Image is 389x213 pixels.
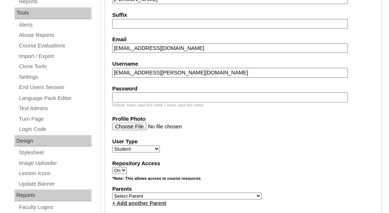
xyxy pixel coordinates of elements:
[15,7,91,19] div: Tools
[112,102,374,108] div: Default: lower case first initial + lower case last name.
[18,179,91,188] a: Update Banner
[112,185,374,193] label: Parents
[18,73,91,82] a: Settings
[18,20,91,30] a: Alerts
[18,114,91,123] a: Turn Page
[18,158,91,167] a: Image Uploader
[18,31,91,40] a: Abuse Reports
[112,85,374,93] label: Password
[18,41,91,50] a: Course Evaluations
[112,36,374,43] label: Email
[112,200,166,206] a: + Add another Parent
[18,202,91,212] a: Faculty Logins
[112,175,374,185] div: *Note: This allows access to course resources
[112,159,374,167] label: Repository Access
[18,93,91,102] a: Language Pack Editor
[112,11,374,19] label: Suffix
[112,60,374,68] label: Username
[15,135,91,147] div: Design
[18,124,91,133] a: Login Code
[18,52,91,61] a: Import / Export
[18,83,91,92] a: End Users Session
[15,189,91,201] div: Reports
[18,169,91,178] a: Lesson Icons
[18,62,91,71] a: Clone Tools
[18,104,91,113] a: Test Admins
[112,138,374,145] label: User Type
[18,148,91,157] a: Stylesheet
[112,115,374,123] label: Profile Photo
